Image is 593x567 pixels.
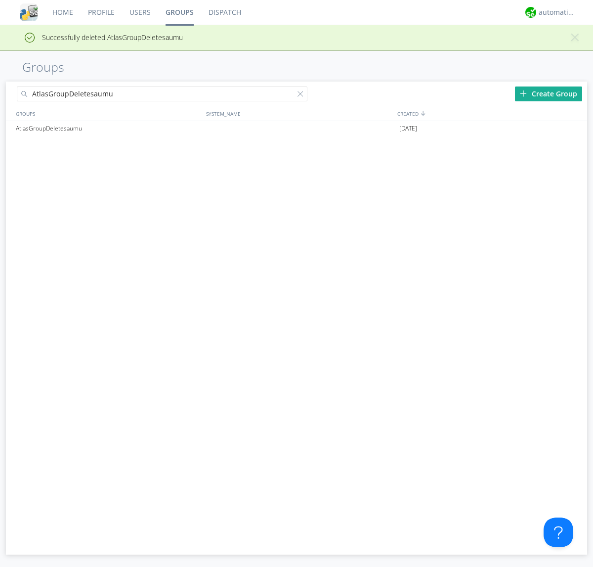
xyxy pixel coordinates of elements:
div: AtlasGroupDeletesaumu [13,121,204,136]
img: d2d01cd9b4174d08988066c6d424eccd [525,7,536,18]
iframe: Toggle Customer Support [544,518,573,547]
div: automation+atlas [539,7,576,17]
div: CREATED [395,106,587,121]
div: Create Group [515,87,582,101]
input: Search groups [17,87,307,101]
img: plus.svg [520,90,527,97]
div: SYSTEM_NAME [204,106,395,121]
img: cddb5a64eb264b2086981ab96f4c1ba7 [20,3,38,21]
span: [DATE] [399,121,417,136]
span: Successfully deleted AtlasGroupDeletesaumu [7,33,183,42]
a: AtlasGroupDeletesaumu[DATE] [6,121,587,136]
div: GROUPS [13,106,201,121]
